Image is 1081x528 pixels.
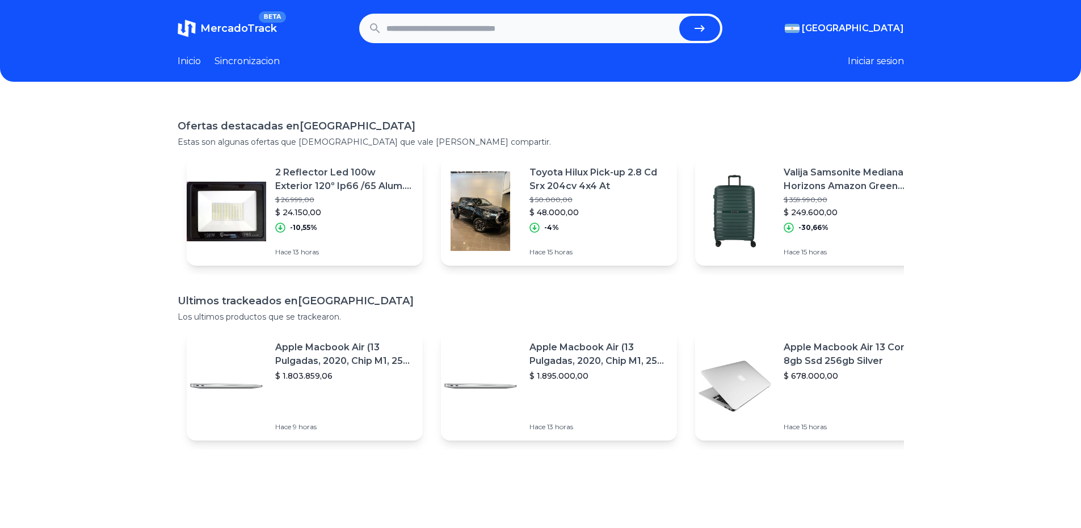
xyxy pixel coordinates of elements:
[784,370,922,382] p: $ 678.000,00
[441,332,677,441] a: Featured imageApple Macbook Air (13 Pulgadas, 2020, Chip M1, 256 Gb De Ssd, 8 Gb De Ram) - Plata$...
[187,157,423,266] a: Featured image2 Reflector Led 100w Exterior 120º Ip66 /65 Alum. [GEOGRAPHIC_DATA]$ 26.999,00$ 24....
[187,332,423,441] a: Featured imageApple Macbook Air (13 Pulgadas, 2020, Chip M1, 256 Gb De Ssd, 8 Gb De Ram) - Plata$...
[529,341,668,368] p: Apple Macbook Air (13 Pulgadas, 2020, Chip M1, 256 Gb De Ssd, 8 Gb De Ram) - Plata
[529,370,668,382] p: $ 1.895.000,00
[178,136,904,148] p: Estas son algunas ofertas que [DEMOGRAPHIC_DATA] que vale [PERSON_NAME] compartir.
[784,166,922,193] p: Valija Samsonite Mediana Horizons Amazon Green Verde
[784,195,922,204] p: $ 359.990,00
[187,171,266,251] img: Featured image
[695,171,775,251] img: Featured image
[178,293,904,309] h1: Ultimos trackeados en [GEOGRAPHIC_DATA]
[695,332,931,441] a: Featured imageApple Macbook Air 13 Core I5 8gb Ssd 256gb Silver$ 678.000,00Hace 15 horas
[785,24,800,33] img: Argentina
[275,422,414,431] p: Hace 9 horas
[529,195,668,204] p: $ 50.000,00
[784,248,922,257] p: Hace 15 horas
[259,11,285,23] span: BETA
[178,311,904,322] p: Los ultimos productos que se trackearon.
[529,166,668,193] p: Toyota Hilux Pick-up 2.8 Cd Srx 204cv 4x4 At
[275,248,414,257] p: Hace 13 horas
[784,422,922,431] p: Hace 15 horas
[529,207,668,218] p: $ 48.000,00
[695,346,775,426] img: Featured image
[784,341,922,368] p: Apple Macbook Air 13 Core I5 8gb Ssd 256gb Silver
[441,171,520,251] img: Featured image
[784,207,922,218] p: $ 249.600,00
[848,55,904,68] button: Iniciar sesion
[529,248,668,257] p: Hace 15 horas
[275,166,414,193] p: 2 Reflector Led 100w Exterior 120º Ip66 /65 Alum. [GEOGRAPHIC_DATA]
[275,341,414,368] p: Apple Macbook Air (13 Pulgadas, 2020, Chip M1, 256 Gb De Ssd, 8 Gb De Ram) - Plata
[441,346,520,426] img: Featured image
[275,370,414,382] p: $ 1.803.859,06
[441,157,677,266] a: Featured imageToyota Hilux Pick-up 2.8 Cd Srx 204cv 4x4 At$ 50.000,00$ 48.000,00-4%Hace 15 horas
[178,118,904,134] h1: Ofertas destacadas en [GEOGRAPHIC_DATA]
[214,55,280,68] a: Sincronizacion
[544,223,559,232] p: -4%
[529,422,668,431] p: Hace 13 horas
[200,22,277,35] span: MercadoTrack
[798,223,828,232] p: -30,66%
[178,19,277,37] a: MercadoTrackBETA
[275,195,414,204] p: $ 26.999,00
[178,55,201,68] a: Inicio
[802,22,904,35] span: [GEOGRAPHIC_DATA]
[695,157,931,266] a: Featured imageValija Samsonite Mediana Horizons Amazon Green Verde$ 359.990,00$ 249.600,00-30,66%...
[275,207,414,218] p: $ 24.150,00
[785,22,904,35] button: [GEOGRAPHIC_DATA]
[290,223,317,232] p: -10,55%
[187,346,266,426] img: Featured image
[178,19,196,37] img: MercadoTrack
